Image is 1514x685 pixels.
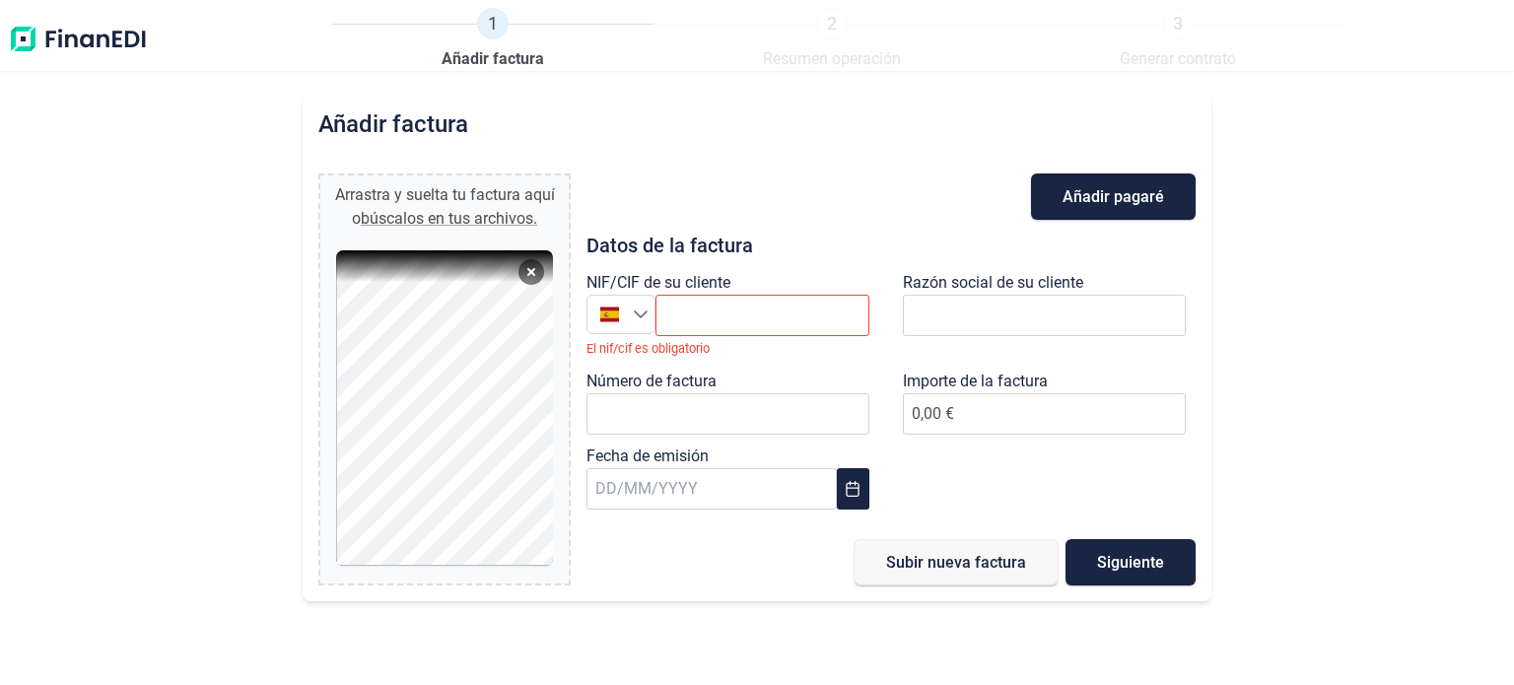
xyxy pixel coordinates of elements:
[903,271,1083,295] label: Razón social de su cliente
[586,341,710,356] small: El nif/cif es obligatorio
[1031,173,1196,220] button: Añadir pagaré
[633,296,655,333] div: Seleccione un país
[318,110,468,138] h2: Añadir factura
[1063,189,1164,204] span: Añadir pagaré
[442,47,544,71] span: Añadir factura
[886,555,1026,570] span: Subir nueva factura
[837,468,869,510] button: Choose Date
[8,8,148,71] img: Logo de aplicación
[586,445,709,468] label: Fecha de emisión
[442,8,544,71] a: 1Añadir factura
[903,370,1048,393] label: Importe de la factura
[600,305,619,323] img: ES
[477,8,509,39] span: 1
[1097,555,1164,570] span: Siguiente
[586,370,717,393] label: Número de factura
[855,539,1058,585] button: Subir nueva factura
[586,236,1196,255] h3: Datos de la factura
[1066,539,1196,585] button: Siguiente
[361,209,537,228] span: búscalos en tus archivos.
[328,183,561,231] div: Arrastra y suelta tu factura aquí o
[586,468,837,510] input: DD/MM/YYYY
[586,271,730,295] label: NIF/CIF de su cliente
